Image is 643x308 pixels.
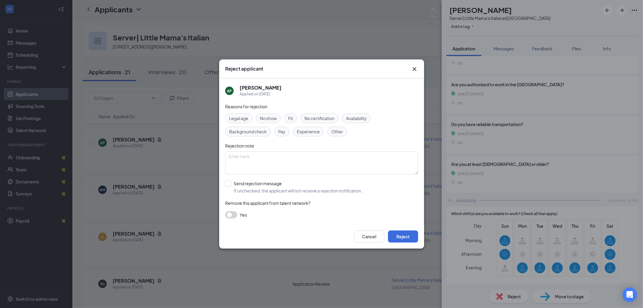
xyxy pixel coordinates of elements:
span: Availability [346,115,367,122]
button: Close [411,65,418,73]
div: Open Intercom Messenger [623,287,637,302]
span: Background check [229,128,267,135]
h5: [PERSON_NAME] [240,84,282,91]
div: AP [227,88,232,94]
span: Legal age [229,115,248,122]
div: Applied on [DATE] [240,91,282,97]
span: No certification [304,115,335,122]
span: Rejection note [225,143,254,148]
button: Cancel [354,230,384,243]
h3: Reject applicant [225,65,263,72]
span: Experience [297,128,320,135]
span: No show [260,115,277,122]
span: Yes [240,211,247,218]
button: Reject [388,230,418,243]
span: Reasons for rejection [225,104,267,109]
span: Fit [288,115,293,122]
svg: Cross [411,65,418,73]
span: Remove this applicant from talent network? [225,200,310,206]
span: Pay [278,128,285,135]
span: Other [331,128,343,135]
